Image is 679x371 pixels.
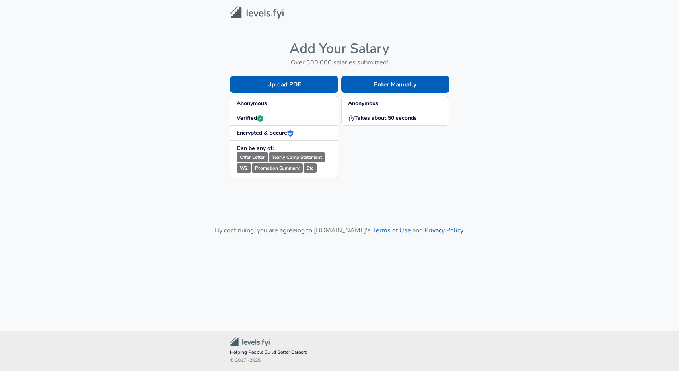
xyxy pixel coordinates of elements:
img: Levels.fyi [230,6,284,19]
a: Terms of Use [372,226,411,235]
small: Promotion Summary [252,163,303,173]
small: W2 [237,163,251,173]
span: Helping People Build Better Careers [230,349,449,357]
strong: Takes about 50 seconds [348,114,417,122]
button: Enter Manually [341,76,449,93]
img: Levels.fyi Community [230,337,270,346]
strong: Encrypted & Secure [237,129,294,137]
button: Upload PDF [230,76,338,93]
strong: Anonymous [237,100,267,107]
small: Offer Letter [237,152,268,162]
a: Privacy Policy [424,226,463,235]
small: Etc [304,163,317,173]
small: Yearly Comp Statement [269,152,325,162]
span: © 2017 - 2025 [230,357,449,365]
strong: Verified [237,114,263,122]
h6: Over 300,000 salaries submitted! [230,57,449,68]
strong: Can be any of: [237,144,274,152]
h4: Add Your Salary [230,40,449,57]
strong: Anonymous [348,100,378,107]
